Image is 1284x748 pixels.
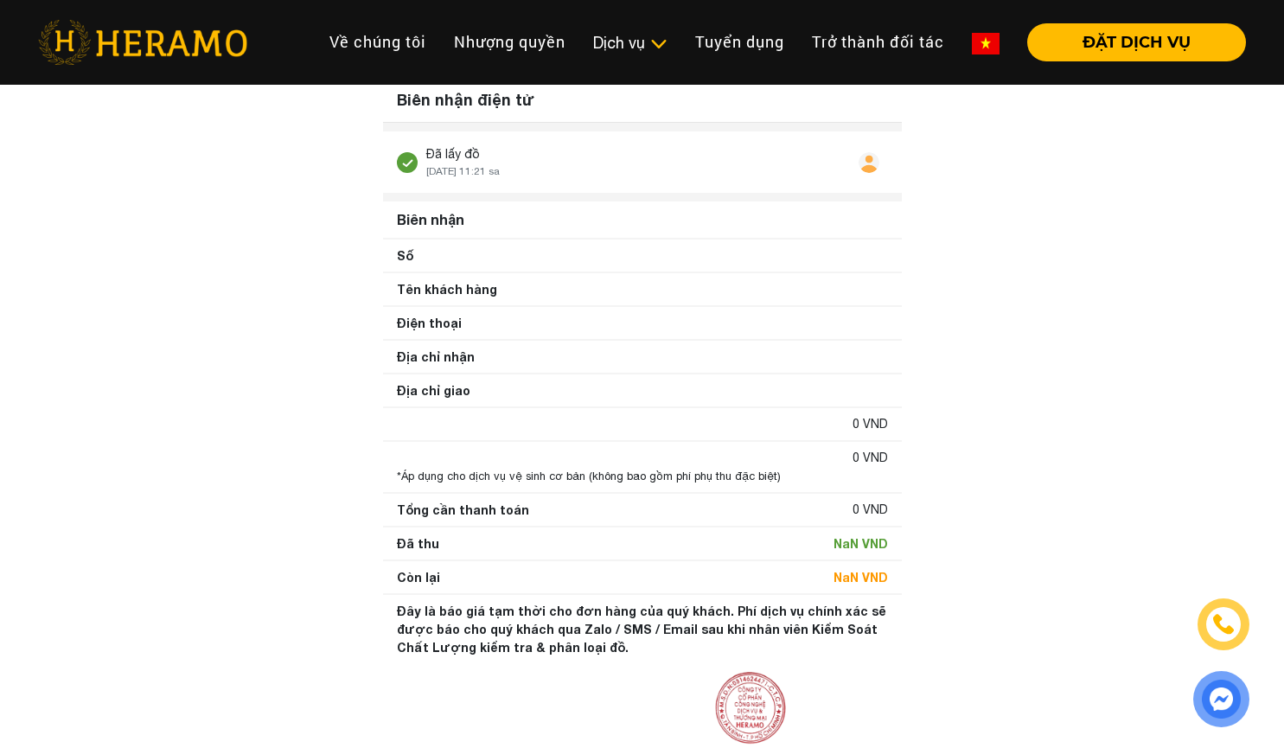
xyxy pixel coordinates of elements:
img: phone-icon [1214,615,1233,634]
div: 0 VND [853,449,888,467]
div: Tổng cần thanh toán [397,501,529,519]
div: Số [397,246,413,265]
div: Tên khách hàng [397,280,497,298]
div: Đã lấy đồ [426,145,500,163]
a: Nhượng quyền [440,23,579,61]
div: Còn lại [397,568,440,586]
div: Điện thoại [397,314,462,332]
img: subToggleIcon [649,35,668,53]
a: Về chúng tôi [316,23,440,61]
div: Dịch vụ [593,31,668,54]
img: heramo-logo.png [38,20,247,65]
div: NaN VND [834,534,888,553]
span: *Áp dụng cho dịch vụ vệ sinh cơ bản (không bao gồm phí phụ thu đặc biệt) [397,470,781,483]
div: Biên nhận [390,202,895,237]
a: phone-icon [1200,601,1247,648]
a: ĐẶT DỊCH VỤ [1013,35,1246,50]
div: Đã thu [397,534,439,553]
a: Trở thành đối tác [798,23,958,61]
div: Địa chỉ nhận [397,348,475,366]
div: 0 VND [853,415,888,433]
img: stick.svg [397,152,418,173]
span: [DATE] 11:21 sa [426,165,500,177]
a: Tuyển dụng [681,23,798,61]
div: Địa chỉ giao [397,381,470,400]
div: NaN VND [834,568,888,586]
div: 0 VND [853,501,888,519]
div: Đây là báo giá tạm thời cho đơn hàng của quý khách. Phí dịch vụ chính xác sẽ được báo cho quý khá... [397,602,888,656]
img: vn-flag.png [972,33,1000,54]
div: Biên nhận điện tử [383,78,902,123]
button: ĐẶT DỊCH VỤ [1027,23,1246,61]
img: user.svg [859,152,879,173]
